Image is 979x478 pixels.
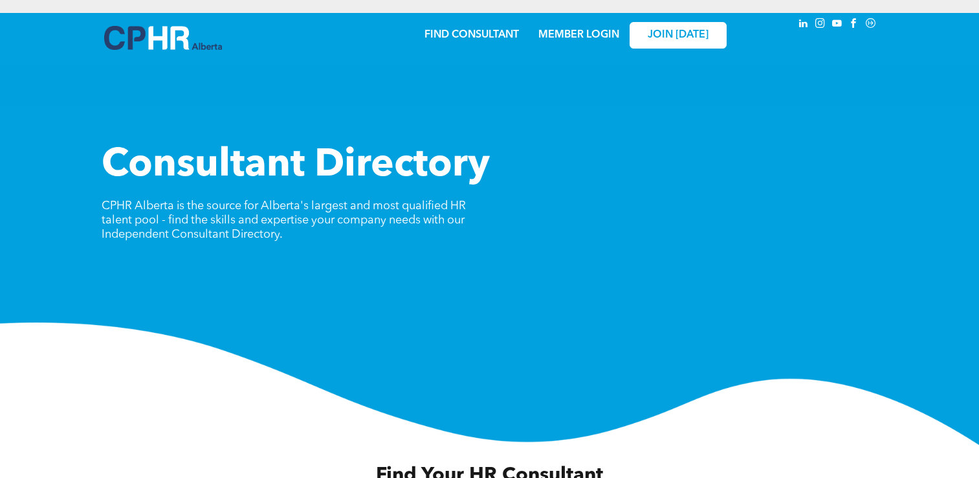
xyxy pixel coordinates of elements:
[424,30,519,40] a: FIND CONSULTANT
[797,16,811,34] a: linkedin
[630,22,727,49] a: JOIN [DATE]
[813,16,828,34] a: instagram
[538,30,619,40] a: MEMBER LOGIN
[847,16,861,34] a: facebook
[830,16,844,34] a: youtube
[102,146,490,185] span: Consultant Directory
[864,16,878,34] a: Social network
[648,29,709,41] span: JOIN [DATE]
[102,200,466,240] span: CPHR Alberta is the source for Alberta's largest and most qualified HR talent pool - find the ski...
[104,26,222,50] img: A blue and white logo for cp alberta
